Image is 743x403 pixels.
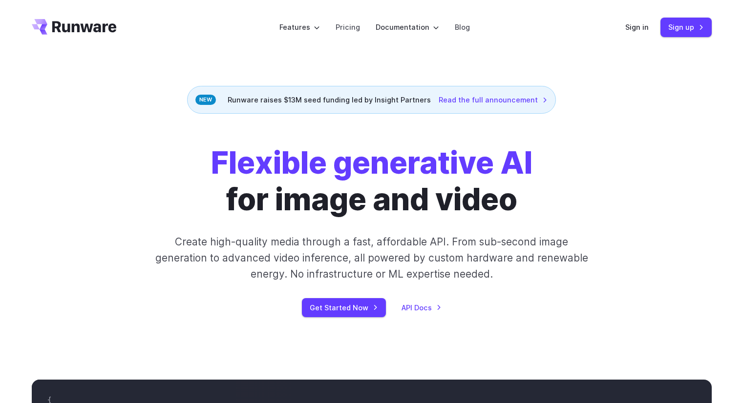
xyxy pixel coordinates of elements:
[279,21,320,33] label: Features
[336,21,360,33] a: Pricing
[660,18,712,37] a: Sign up
[402,302,442,313] a: API Docs
[455,21,470,33] a: Blog
[211,145,532,218] h1: for image and video
[187,86,556,114] div: Runware raises $13M seed funding led by Insight Partners
[302,298,386,317] a: Get Started Now
[32,19,117,35] a: Go to /
[211,144,532,181] strong: Flexible generative AI
[154,234,589,282] p: Create high-quality media through a fast, affordable API. From sub-second image generation to adv...
[625,21,649,33] a: Sign in
[439,94,548,105] a: Read the full announcement
[376,21,439,33] label: Documentation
